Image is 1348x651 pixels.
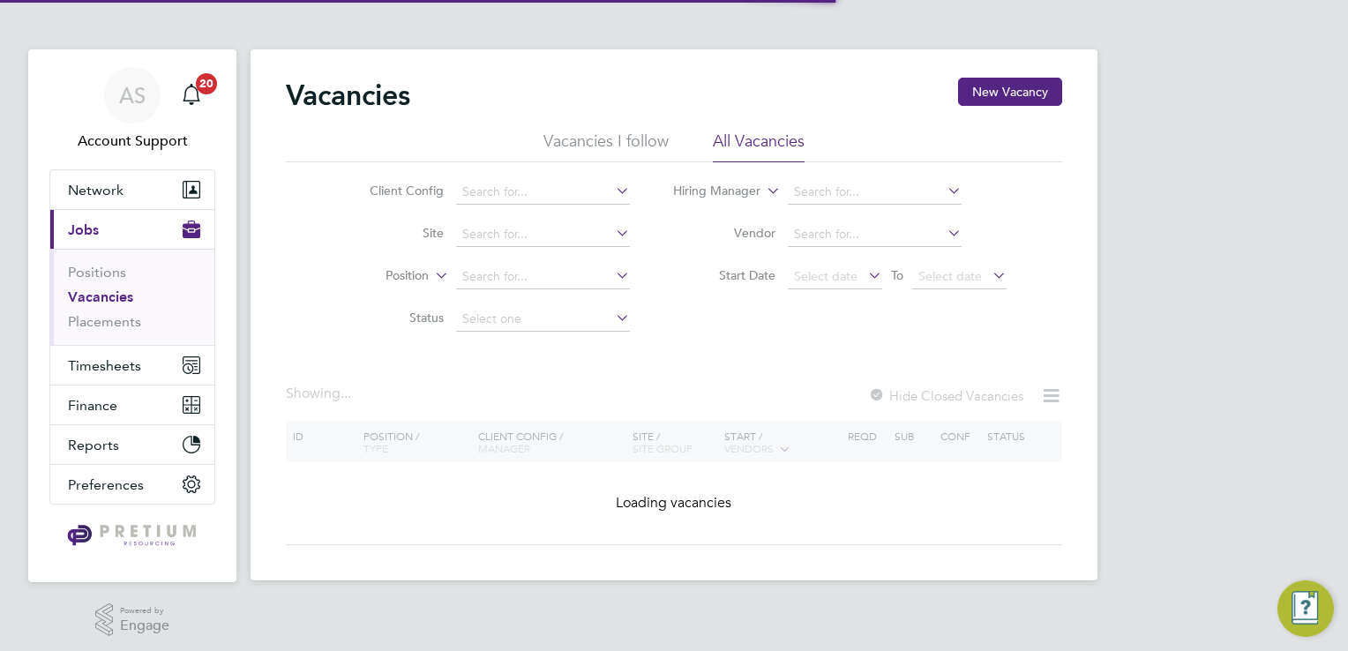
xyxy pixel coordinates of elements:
span: AS [119,84,146,107]
button: Timesheets [50,346,214,385]
button: Preferences [50,465,214,504]
label: Hiring Manager [659,183,760,200]
button: Finance [50,385,214,424]
span: Preferences [68,476,144,493]
button: Engage Resource Center [1277,580,1334,637]
input: Search for... [456,265,630,289]
span: Engage [120,618,169,633]
span: Finance [68,397,117,414]
a: Go to home page [49,522,215,550]
label: Position [327,267,429,285]
input: Select one [456,307,630,332]
a: Placements [68,313,141,330]
li: All Vacancies [713,131,805,162]
input: Search for... [456,222,630,247]
span: ... [341,385,351,402]
a: 20 [174,67,209,123]
li: Vacancies I follow [543,131,669,162]
span: To [886,264,909,287]
label: Hide Closed Vacancies [868,387,1023,404]
label: Start Date [674,267,775,283]
nav: Main navigation [28,49,236,582]
span: Timesheets [68,357,141,374]
label: Status [342,310,444,325]
span: 20 [196,73,217,94]
a: Positions [68,264,126,281]
label: Site [342,225,444,241]
img: pretium-logo-retina.png [63,522,201,550]
button: Network [50,170,214,209]
button: Jobs [50,210,214,249]
a: ASAccount Support [49,67,215,152]
span: Account Support [49,131,215,152]
label: Client Config [342,183,444,198]
button: Reports [50,425,214,464]
div: Jobs [50,249,214,345]
div: Showing [286,385,355,403]
a: Vacancies [68,288,133,305]
span: Powered by [120,603,169,618]
button: New Vacancy [958,78,1062,106]
span: Select date [794,268,857,284]
input: Search for... [456,180,630,205]
span: Jobs [68,221,99,238]
span: Select date [918,268,982,284]
input: Search for... [788,222,962,247]
label: Vendor [674,225,775,241]
input: Search for... [788,180,962,205]
span: Reports [68,437,119,453]
span: Network [68,182,124,198]
h2: Vacancies [286,78,410,113]
a: Powered byEngage [95,603,170,637]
